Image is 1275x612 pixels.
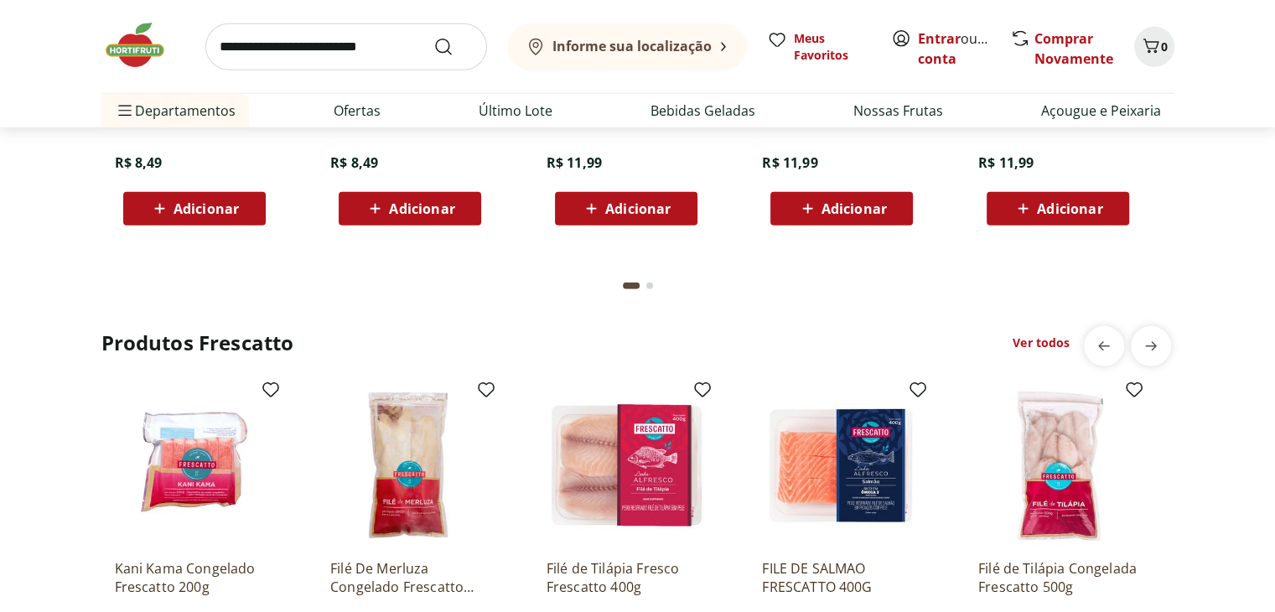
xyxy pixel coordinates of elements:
[555,192,697,226] button: Adicionar
[547,559,706,596] a: Filé de Tilápia Fresco Frescatto 400g
[101,20,185,70] img: Hortifruti
[1013,335,1070,351] a: Ver todos
[821,202,887,215] span: Adicionar
[1161,39,1168,54] span: 0
[762,153,817,172] span: R$ 11,99
[123,192,266,226] button: Adicionar
[101,329,294,356] h2: Produtos Frescatto
[547,153,602,172] span: R$ 11,99
[479,101,552,121] a: Último Lote
[794,30,871,64] span: Meus Favoritos
[1084,326,1124,366] button: previous
[115,559,274,596] a: Kani Kama Congelado Frescatto 200g
[552,37,712,55] b: Informe sua localização
[643,266,656,306] button: Go to page 2 from fs-carousel
[978,153,1034,172] span: R$ 11,99
[115,91,236,131] span: Departamentos
[1131,326,1171,366] button: next
[762,559,921,596] a: FILE DE SALMAO FRESCATTO 400G
[507,23,747,70] button: Informe sua localização
[1034,29,1113,68] a: Comprar Novamente
[918,29,961,48] a: Entrar
[330,386,490,546] img: Filé De Merluza Congelado Frescatto 500G
[767,30,871,64] a: Meus Favoritos
[619,266,643,306] button: Current page from fs-carousel
[334,101,381,121] a: Ofertas
[1041,101,1161,121] a: Açougue e Peixaria
[1134,27,1174,67] button: Carrinho
[115,91,135,131] button: Menu
[547,386,706,546] img: Filé de Tilápia Fresco Frescatto 400g
[605,202,671,215] span: Adicionar
[174,202,239,215] span: Adicionar
[978,559,1138,596] a: Filé de Tilápia Congelada Frescatto 500g
[762,386,921,546] img: FILE DE SALMAO FRESCATTO 400G
[330,559,490,596] a: Filé De Merluza Congelado Frescatto 500G
[205,23,487,70] input: search
[330,153,378,172] span: R$ 8,49
[770,192,913,226] button: Adicionar
[389,202,454,215] span: Adicionar
[1037,202,1102,215] span: Adicionar
[339,192,481,226] button: Adicionar
[650,101,755,121] a: Bebidas Geladas
[853,101,943,121] a: Nossas Frutas
[433,37,474,57] button: Submit Search
[987,192,1129,226] button: Adicionar
[918,29,1010,68] a: Criar conta
[918,29,993,69] span: ou
[115,153,163,172] span: R$ 8,49
[115,386,274,546] img: Kani Kama Congelado Frescatto 200g
[978,386,1138,546] img: Filé de Tilápia Congelada Frescatto 500g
